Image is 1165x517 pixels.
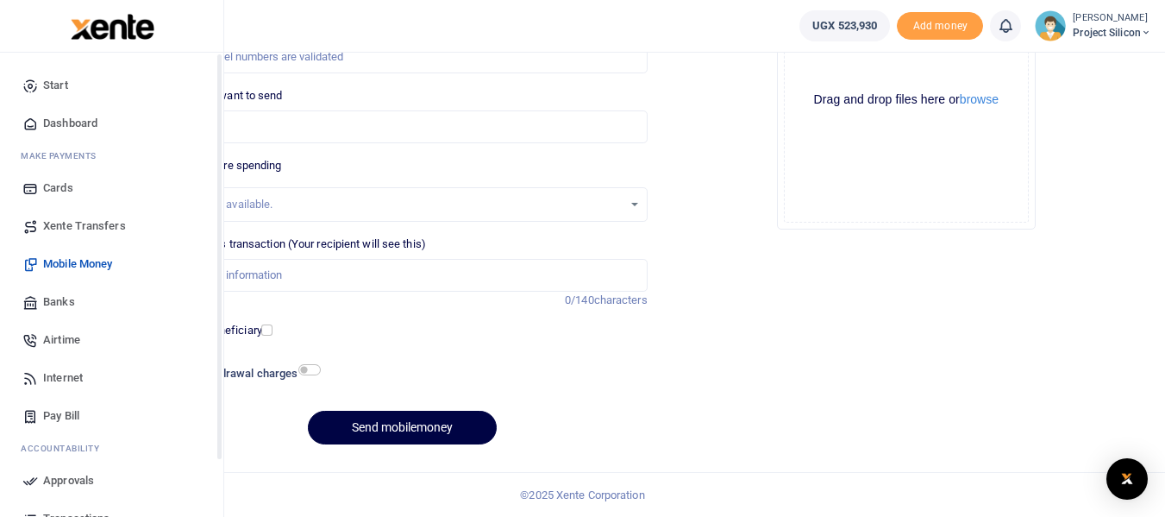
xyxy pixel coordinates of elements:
[71,14,154,40] img: logo-large
[14,169,210,207] a: Cards
[170,196,622,213] div: No options available.
[14,359,210,397] a: Internet
[785,91,1028,108] div: Drag and drop files here or
[14,321,210,359] a: Airtime
[1073,11,1151,26] small: [PERSON_NAME]
[43,255,112,273] span: Mobile Money
[14,66,210,104] a: Start
[897,18,983,31] a: Add money
[43,407,79,425] span: Pay Bill
[43,77,68,94] span: Start
[1106,458,1148,500] div: Open Intercom Messenger
[960,93,999,105] button: browse
[69,19,154,32] a: logo-small logo-large logo-large
[43,180,73,197] span: Cards
[43,369,83,387] span: Internet
[43,115,97,132] span: Dashboard
[43,472,94,489] span: Approvals
[897,12,983,41] li: Toup your wallet
[812,17,877,35] span: UGX 523,930
[14,283,210,321] a: Banks
[157,110,647,143] input: UGX
[29,149,97,162] span: ake Payments
[157,236,426,253] label: Memo for this transaction (Your recipient will see this)
[308,411,497,444] button: Send mobilemoney
[43,331,80,349] span: Airtime
[792,10,897,41] li: Wallet ballance
[14,142,210,169] li: M
[594,293,648,306] span: characters
[160,367,313,381] h6: Include withdrawal charges
[1073,25,1151,41] span: Project Silicon
[157,259,647,292] input: Enter extra information
[43,218,126,235] span: Xente Transfers
[14,245,210,283] a: Mobile Money
[14,207,210,245] a: Xente Transfers
[34,442,99,455] span: countability
[565,293,594,306] span: 0/140
[1035,10,1151,41] a: profile-user [PERSON_NAME] Project Silicon
[1035,10,1066,41] img: profile-user
[14,435,210,462] li: Ac
[799,10,890,41] a: UGX 523,930
[157,41,647,73] input: MTN & Airtel numbers are validated
[897,12,983,41] span: Add money
[14,397,210,435] a: Pay Bill
[14,462,210,500] a: Approvals
[14,104,210,142] a: Dashboard
[43,293,75,311] span: Banks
